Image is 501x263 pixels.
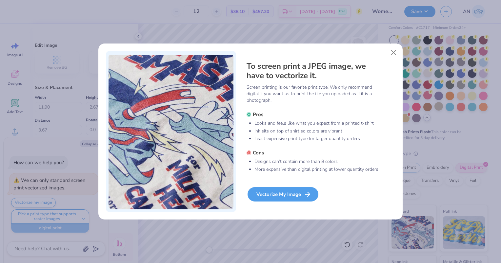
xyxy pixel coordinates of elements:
li: Designs can’t contain more than 8 colors [254,158,379,165]
li: More expensive than digital printing at lower quantity orders [254,166,379,173]
p: Screen printing is our favorite print type! We only recommend digital if you want us to print the... [247,84,379,104]
h5: Cons [247,149,379,156]
li: Looks and feels like what you expect from a printed t-shirt [254,120,379,127]
h4: To screen print a JPEG image, we have to vectorize it. [247,61,379,81]
div: Vectorize My Image [248,187,318,202]
h5: Pros [247,111,379,118]
li: Least expensive print type for larger quantity orders [254,135,379,142]
button: Close [388,46,400,59]
li: Ink sits on top of shirt so colors are vibrant [254,128,379,134]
